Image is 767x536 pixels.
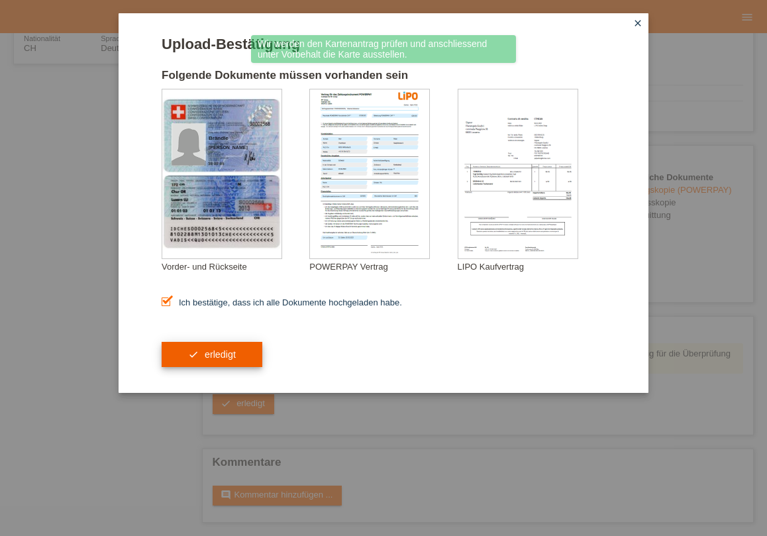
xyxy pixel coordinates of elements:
img: swiss_id_photo_female.png [172,123,206,166]
div: LIPO Kaufvertrag [458,262,605,272]
div: Vorder- und Rückseite [162,262,309,272]
div: POWERPAY Vertrag [309,262,457,272]
a: close [629,17,646,32]
i: close [633,18,643,28]
img: upload_document_confirmation_type_id_swiss_empty.png [162,89,281,258]
h2: Folgende Dokumente müssen vorhanden sein [162,69,605,89]
div: Wir werden den Kartenantrag prüfen und anschliessend unter Vorbehalt die Karte ausstellen. [251,35,516,63]
span: erledigt [205,349,236,360]
div: Brändle [209,135,275,141]
label: Ich bestätige, dass ich alle Dokumente hochgeladen habe. [162,297,402,307]
i: check [188,349,199,360]
img: 39073_print.png [398,91,418,100]
button: check erledigt [162,342,262,367]
img: upload_document_confirmation_type_contract_kkg_whitelabel.png [310,89,429,258]
img: upload_document_confirmation_type_receipt_generic.png [458,89,578,258]
div: [PERSON_NAME] [209,145,275,150]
